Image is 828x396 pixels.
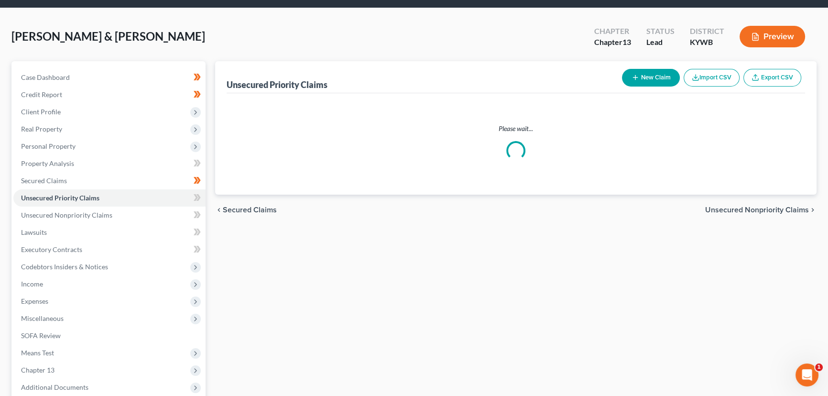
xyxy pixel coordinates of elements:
i: chevron_right [809,206,817,214]
span: Executory Contracts [21,245,82,253]
div: Chapter [594,37,631,48]
span: Chapter 13 [21,366,54,374]
span: Miscellaneous [21,314,64,322]
span: Client Profile [21,108,61,116]
span: Expenses [21,297,48,305]
button: Import CSV [684,69,740,87]
span: Codebtors Insiders & Notices [21,263,108,271]
span: Real Property [21,125,62,133]
span: 13 [622,37,631,46]
a: Lawsuits [13,224,206,241]
button: chevron_left Secured Claims [215,206,277,214]
div: District [690,26,724,37]
span: Lawsuits [21,228,47,236]
span: Income [21,280,43,288]
span: Case Dashboard [21,73,70,81]
span: [PERSON_NAME] & [PERSON_NAME] [11,29,205,43]
a: SOFA Review [13,327,206,344]
div: Unsecured Priority Claims [227,79,327,90]
span: Secured Claims [21,176,67,185]
a: Executory Contracts [13,241,206,258]
button: Unsecured Nonpriority Claims chevron_right [705,206,817,214]
span: Unsecured Priority Claims [21,194,99,202]
iframe: Intercom live chat [795,363,818,386]
i: chevron_left [215,206,223,214]
div: KYWB [690,37,724,48]
div: Chapter [594,26,631,37]
span: SOFA Review [21,331,61,340]
a: Export CSV [743,69,801,87]
a: Secured Claims [13,172,206,189]
a: Property Analysis [13,155,206,172]
a: Credit Report [13,86,206,103]
span: 1 [815,363,823,371]
a: Unsecured Nonpriority Claims [13,207,206,224]
button: New Claim [622,69,680,87]
span: Unsecured Nonpriority Claims [705,206,809,214]
a: Unsecured Priority Claims [13,189,206,207]
button: Preview [740,26,805,47]
span: Personal Property [21,142,76,150]
span: Unsecured Nonpriority Claims [21,211,112,219]
div: Status [646,26,675,37]
span: Secured Claims [223,206,277,214]
span: Credit Report [21,90,62,99]
div: Lead [646,37,675,48]
span: Additional Documents [21,383,88,391]
span: Means Test [21,349,54,357]
span: Property Analysis [21,159,74,167]
a: Case Dashboard [13,69,206,86]
p: Please wait... [234,124,797,133]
